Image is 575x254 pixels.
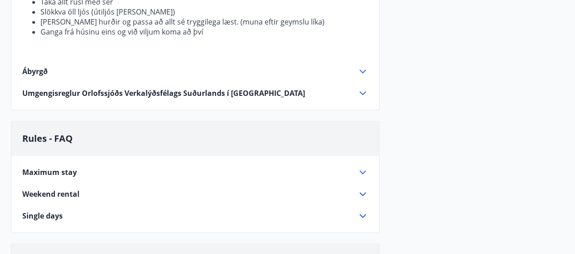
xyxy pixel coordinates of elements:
[22,88,305,98] span: Umgengisreglur Orlofssjóðs Verkalýðsfélags Suðurlands í [GEOGRAPHIC_DATA]
[22,167,368,178] div: Maximum stay
[40,27,368,37] li: Ganga frá húsinu eins og við viljum koma að því
[40,17,368,27] li: [PERSON_NAME] hurðir og passa að allt sé tryggilega læst. (muna eftir geymslu líka)
[22,210,368,221] div: Single days
[22,66,48,76] span: Ábyrgð
[22,66,368,77] div: Ábyrgð
[22,211,63,221] span: Single days
[22,88,368,99] div: Umgengisreglur Orlofssjóðs Verkalýðsfélags Suðurlands í [GEOGRAPHIC_DATA]
[22,189,368,199] div: Weekend rental
[22,132,73,144] span: Rules - FAQ
[22,167,77,177] span: Maximum stay
[40,7,368,17] li: Slökkva öll ljós (útiljós [PERSON_NAME])
[22,189,80,199] span: Weekend rental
